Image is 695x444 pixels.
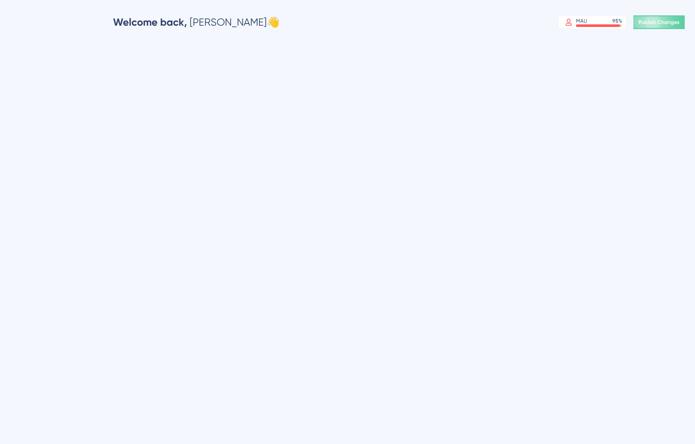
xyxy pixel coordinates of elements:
[638,19,680,26] span: Publish Changes
[612,18,622,24] div: 95 %
[113,15,280,29] div: [PERSON_NAME] 👋
[576,18,587,24] div: MAU
[633,15,685,29] button: Publish Changes
[113,16,187,28] span: Welcome back,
